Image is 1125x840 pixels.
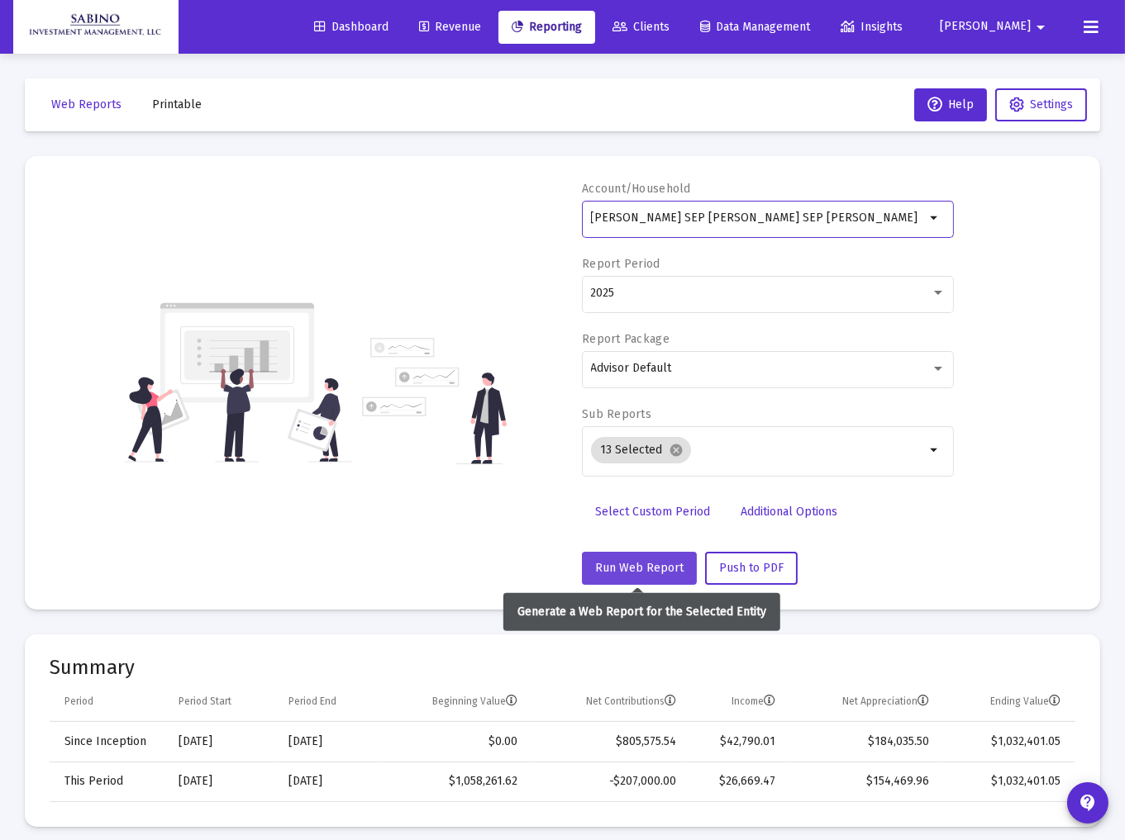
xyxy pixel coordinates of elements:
img: Dashboard [26,11,166,44]
td: Column Income [688,682,787,722]
span: Settings [1030,97,1073,112]
button: Settings [995,88,1087,121]
span: Select Custom Period [595,505,710,519]
span: [PERSON_NAME] [940,20,1031,34]
span: Insights [841,20,903,34]
div: [DATE] [288,733,369,750]
span: Revenue [419,20,481,34]
label: Report Package [582,332,670,346]
span: Printable [152,97,202,112]
td: $1,032,401.05 [941,762,1075,801]
span: Data Management [700,20,810,34]
mat-chip-list: Selection [591,434,926,467]
span: Web Reports [51,97,122,112]
a: Revenue [406,11,494,44]
a: Reporting [498,11,595,44]
div: Beginning Value [432,695,517,708]
td: $154,469.96 [787,762,941,801]
td: -$207,000.00 [529,762,688,801]
div: Period Start [179,695,231,708]
span: Additional Options [741,505,837,519]
mat-icon: arrow_drop_down [926,440,946,460]
td: $1,058,261.62 [380,762,529,801]
span: Clients [613,20,670,34]
img: reporting-alt [362,338,507,464]
input: Search or select an account or household [591,211,926,225]
mat-icon: cancel [670,443,684,458]
td: Column Beginning Value [380,682,529,722]
span: Run Web Report [595,561,684,575]
button: [PERSON_NAME] [920,10,1070,43]
td: $0.00 [380,722,529,762]
div: [DATE] [288,773,369,790]
span: Dashboard [314,20,389,34]
td: This Period [50,762,167,801]
button: Web Reports [38,88,135,121]
button: Printable [139,88,215,121]
td: Column Period End [277,682,380,722]
td: Column Period [50,682,167,722]
td: Column Period Start [167,682,276,722]
td: $184,035.50 [787,722,941,762]
div: [DATE] [179,773,265,790]
a: Insights [827,11,916,44]
span: Push to PDF [719,561,784,575]
td: Column Net Appreciation [787,682,941,722]
mat-icon: contact_support [1078,793,1098,813]
mat-icon: arrow_drop_down [1031,11,1051,44]
label: Sub Reports [582,407,651,421]
button: Push to PDF [705,552,798,585]
mat-card-title: Summary [50,659,1075,676]
label: Account/Household [582,182,691,196]
button: Run Web Report [582,552,697,585]
div: Period [64,695,93,708]
span: Advisor Default [591,361,672,375]
a: Clients [599,11,683,44]
td: $1,032,401.05 [941,722,1075,762]
div: Period End [288,695,336,708]
td: Since Inception [50,722,167,762]
div: Ending Value [990,695,1061,708]
td: $26,669.47 [688,762,787,801]
button: Help [914,88,987,121]
span: Reporting [512,20,582,34]
label: Report Period [582,257,660,271]
div: Data grid [50,682,1075,802]
span: 2025 [591,286,615,300]
mat-chip: 13 Selected [591,437,691,463]
div: Net Appreciation [842,695,929,708]
span: Help [927,97,974,112]
img: reporting [125,301,352,464]
td: $42,790.01 [688,722,787,762]
td: Column Ending Value [941,682,1075,722]
div: [DATE] [179,733,265,750]
a: Data Management [687,11,823,44]
a: Dashboard [301,11,402,44]
div: Income [732,695,775,708]
td: $805,575.54 [529,722,688,762]
mat-icon: arrow_drop_down [926,208,946,228]
td: Column Net Contributions [529,682,688,722]
div: Net Contributions [586,695,676,708]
